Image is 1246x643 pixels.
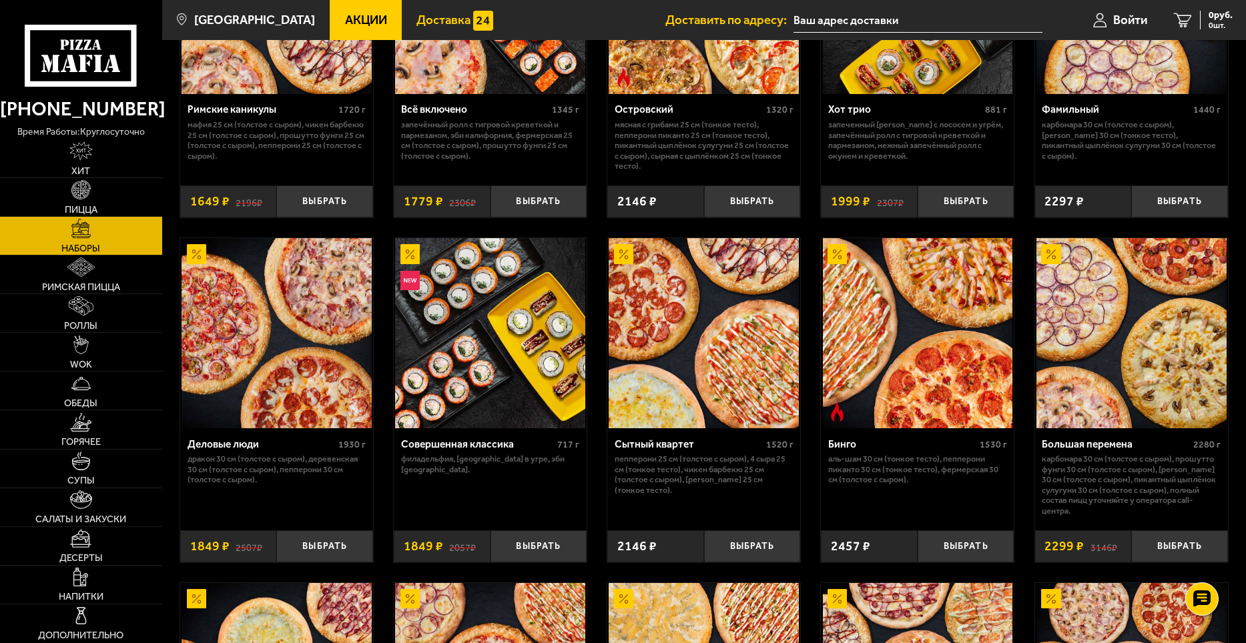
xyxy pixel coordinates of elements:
img: Сытный квартет [609,238,799,428]
span: 1779 ₽ [404,195,443,207]
div: Бинго [828,438,976,451]
span: 2457 ₽ [831,540,870,552]
img: Острое блюдо [828,402,847,422]
s: 2507 ₽ [236,540,262,552]
img: Большая перемена [1036,238,1227,428]
div: Островский [615,103,763,116]
p: Дракон 30 см (толстое с сыром), Деревенская 30 см (толстое с сыром), Пепперони 30 см (толстое с с... [188,454,366,485]
img: Акционный [187,244,206,263]
span: 0 шт. [1209,21,1233,29]
span: 1849 ₽ [404,540,443,552]
span: 2146 ₽ [617,540,657,552]
s: 3146 ₽ [1091,540,1117,552]
img: Акционный [187,589,206,608]
img: Акционный [614,589,633,608]
div: Большая перемена [1042,438,1190,451]
a: АкционныйНовинкаСовершенная классика [394,238,587,428]
span: 1649 ₽ [190,195,230,207]
span: 1999 ₽ [831,195,870,207]
span: 1520 г [766,439,794,450]
img: Бинго [823,238,1013,428]
button: Выбрать [1131,530,1228,562]
s: 2196 ₽ [236,195,262,207]
span: 881 г [985,104,1007,115]
span: 1930 г [338,439,366,450]
img: Акционный [400,244,420,263]
s: 2306 ₽ [449,195,476,207]
img: Новинка [400,271,420,290]
span: Супы [67,476,95,485]
button: Выбрать [276,185,373,217]
img: 15daf4d41897b9f0e9f617042186c801.svg [473,11,493,30]
button: Выбрать [491,530,587,562]
div: Сытный квартет [615,438,763,451]
div: Фамильный [1042,103,1190,116]
span: Напитки [59,592,103,601]
span: 0 руб. [1209,11,1233,20]
span: 1720 г [338,104,366,115]
span: Горячее [61,437,101,446]
span: Доставить по адресу: [665,14,794,27]
button: Выбрать [704,530,801,562]
p: Мафия 25 см (толстое с сыром), Чикен Барбекю 25 см (толстое с сыром), Прошутто Фунги 25 см (толст... [188,119,366,161]
span: Дополнительно [38,630,123,640]
a: АкционныйБольшая перемена [1035,238,1228,428]
button: Выбрать [704,185,801,217]
span: 1320 г [766,104,794,115]
p: Карбонара 30 см (толстое с сыром), Прошутто Фунги 30 см (толстое с сыром), [PERSON_NAME] 30 см (т... [1042,454,1221,516]
img: Деловые люди [182,238,372,428]
img: Акционный [614,244,633,263]
p: Пепперони 25 см (толстое с сыром), 4 сыра 25 см (тонкое тесто), Чикен Барбекю 25 см (толстое с сы... [615,454,794,495]
span: 717 г [557,439,579,450]
span: Салаты и закуски [35,514,126,524]
div: Римские каникулы [188,103,336,116]
span: 2146 ₽ [617,195,657,207]
span: Доставка [416,14,471,27]
span: Акции [345,14,387,27]
button: Выбрать [491,185,587,217]
p: Аль-Шам 30 см (тонкое тесто), Пепперони Пиканто 30 см (тонкое тесто), Фермерская 30 см (толстое с... [828,454,1007,485]
button: Выбрать [276,530,373,562]
a: АкционныйДеловые люди [180,238,373,428]
img: Акционный [1041,589,1060,608]
span: 2297 ₽ [1044,195,1084,207]
button: Выбрать [918,185,1014,217]
span: 1530 г [980,439,1007,450]
p: Мясная с грибами 25 см (тонкое тесто), Пепперони Пиканто 25 см (тонкое тесто), Пикантный цыплёнок... [615,119,794,171]
button: Выбрать [918,530,1014,562]
p: Запечённый ролл с тигровой креветкой и пармезаном, Эби Калифорния, Фермерская 25 см (толстое с сы... [401,119,580,161]
div: Деловые люди [188,438,336,451]
img: Акционный [828,589,847,608]
span: [GEOGRAPHIC_DATA] [194,14,315,27]
span: Римская пицца [42,282,120,291]
s: 2057 ₽ [449,540,476,552]
span: 1849 ₽ [190,540,230,552]
p: Филадельфия, [GEOGRAPHIC_DATA] в угре, Эби [GEOGRAPHIC_DATA]. [401,454,580,474]
span: Роллы [64,321,97,330]
p: Карбонара 30 см (толстое с сыром), [PERSON_NAME] 30 см (тонкое тесто), Пикантный цыплёнок сулугун... [1042,119,1221,161]
span: Обеды [64,398,97,408]
span: Десерты [59,553,103,562]
span: 1345 г [552,104,579,115]
img: Акционный [400,589,420,608]
div: Хот трио [828,103,982,116]
span: Хит [71,166,90,175]
span: Наборы [61,243,100,253]
span: Войти [1113,14,1147,27]
s: 2307 ₽ [877,195,904,207]
span: 1440 г [1193,104,1221,115]
div: Всё включено [401,103,549,116]
span: WOK [70,360,92,369]
img: Острое блюдо [614,68,633,87]
img: Акционный [828,244,847,263]
a: АкционныйОстрое блюдоБинго [821,238,1014,428]
p: Запеченный [PERSON_NAME] с лососем и угрём, Запечённый ролл с тигровой креветкой и пармезаном, Не... [828,119,1007,161]
input: Ваш адрес доставки [794,8,1042,33]
a: АкционныйСытный квартет [607,238,800,428]
div: Совершенная классика [401,438,555,451]
span: 2299 ₽ [1044,540,1084,552]
span: 2280 г [1193,439,1221,450]
img: Акционный [1041,244,1060,263]
span: Пицца [65,205,97,214]
button: Выбрать [1131,185,1228,217]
